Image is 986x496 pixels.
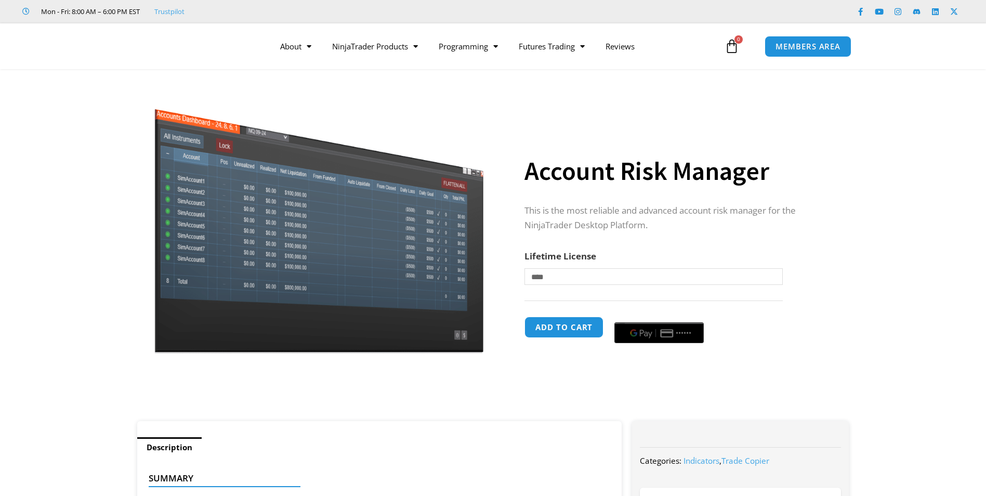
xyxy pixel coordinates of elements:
[524,290,541,297] a: Clear options
[524,153,828,189] h1: Account Risk Manager
[709,31,755,61] a: 0
[524,250,596,262] label: Lifetime License
[508,34,595,58] a: Futures Trading
[152,87,486,354] img: Screenshot 2024-08-26 15462845454
[270,34,722,58] nav: Menu
[734,35,743,44] span: 0
[524,203,828,233] p: This is the most reliable and advanced account risk manager for the NinjaTrader Desktop Platform.
[614,322,704,343] button: Buy with GPay
[595,34,645,58] a: Reviews
[149,473,602,484] h4: Summary
[640,455,681,466] span: Categories:
[683,455,769,466] span: ,
[612,315,706,316] iframe: Secure payment input frame
[38,5,140,18] span: Mon - Fri: 8:00 AM – 6:00 PM EST
[683,455,719,466] a: Indicators
[270,34,322,58] a: About
[322,34,428,58] a: NinjaTrader Products
[121,28,232,65] img: LogoAI | Affordable Indicators – NinjaTrader
[137,437,202,458] a: Description
[775,43,840,50] span: MEMBERS AREA
[524,317,603,338] button: Add to cart
[154,5,185,18] a: Trustpilot
[765,36,851,57] a: MEMBERS AREA
[721,455,769,466] a: Trade Copier
[428,34,508,58] a: Programming
[676,330,692,337] text: ••••••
